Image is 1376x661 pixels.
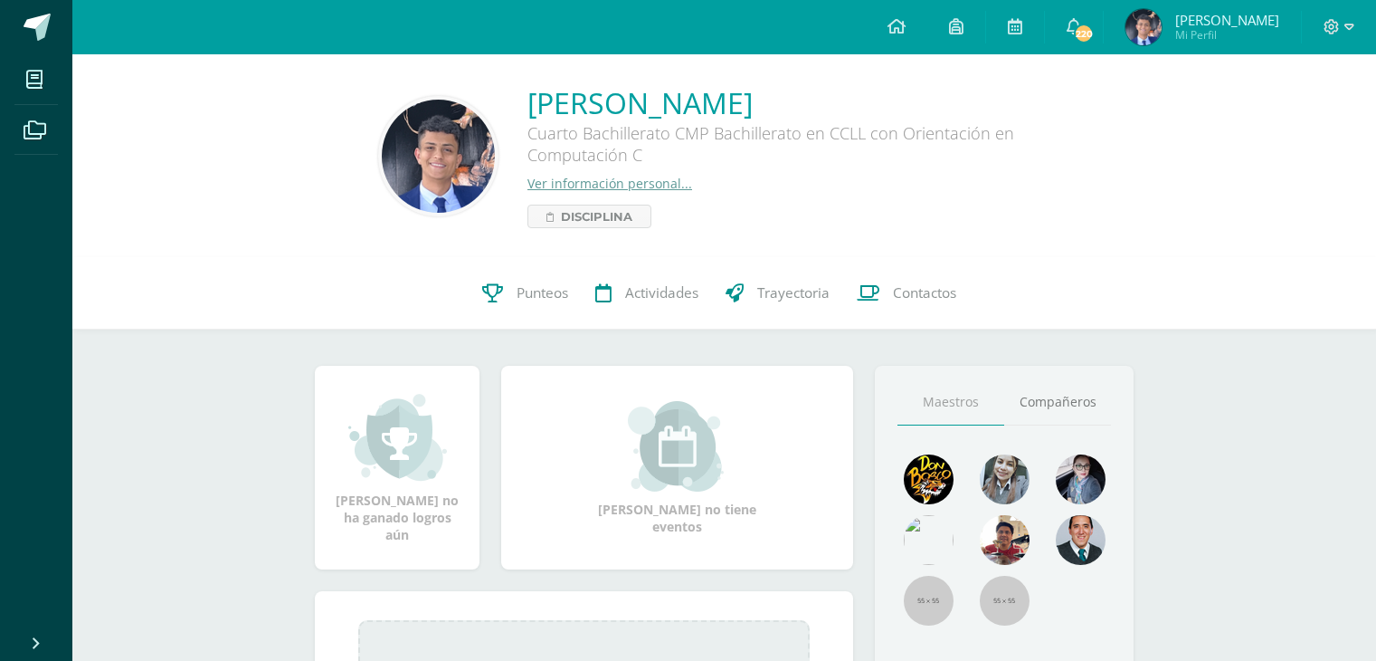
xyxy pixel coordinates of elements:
img: 45bd7986b8947ad7e5894cbc9b781108.png [980,455,1030,504]
img: 011d163692ab84abaa60657994dcbb4e.png [1125,9,1162,45]
img: 11152eb22ca3048aebc25a5ecf6973a7.png [980,515,1030,565]
div: [PERSON_NAME] no ha ganado logros aún [333,392,461,543]
span: Punteos [517,283,568,302]
a: Trayectoria [712,257,843,330]
a: Actividades [582,257,712,330]
div: [PERSON_NAME] no tiene eventos [587,401,768,535]
a: [PERSON_NAME] [527,83,1070,122]
img: 55x55 [904,576,954,626]
img: b8baad08a0802a54ee139394226d2cf3.png [1056,455,1106,504]
img: 55x55 [980,576,1030,626]
div: Cuarto Bachillerato CMP Bachillerato en CCLL con Orientación en Computación C [527,122,1070,175]
img: 29fc2a48271e3f3676cb2cb292ff2552.png [904,455,954,504]
a: Maestros [897,379,1004,426]
img: event_small.png [628,401,726,492]
img: 08d12bd889c60c4162db17328e56397c.png [382,100,495,213]
span: Mi Perfil [1175,27,1279,43]
span: Disciplina [561,206,632,227]
span: 220 [1074,24,1094,43]
a: Ver información personal... [527,175,692,192]
img: c25c8a4a46aeab7e345bf0f34826bacf.png [904,515,954,565]
a: Punteos [469,257,582,330]
span: Trayectoria [757,283,830,302]
span: [PERSON_NAME] [1175,11,1279,29]
img: eec80b72a0218df6e1b0c014193c2b59.png [1056,515,1106,565]
a: Compañeros [1004,379,1111,426]
a: Disciplina [527,205,651,228]
span: Contactos [893,283,956,302]
img: achievement_small.png [348,392,447,483]
span: Actividades [625,283,698,302]
a: Contactos [843,257,970,330]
